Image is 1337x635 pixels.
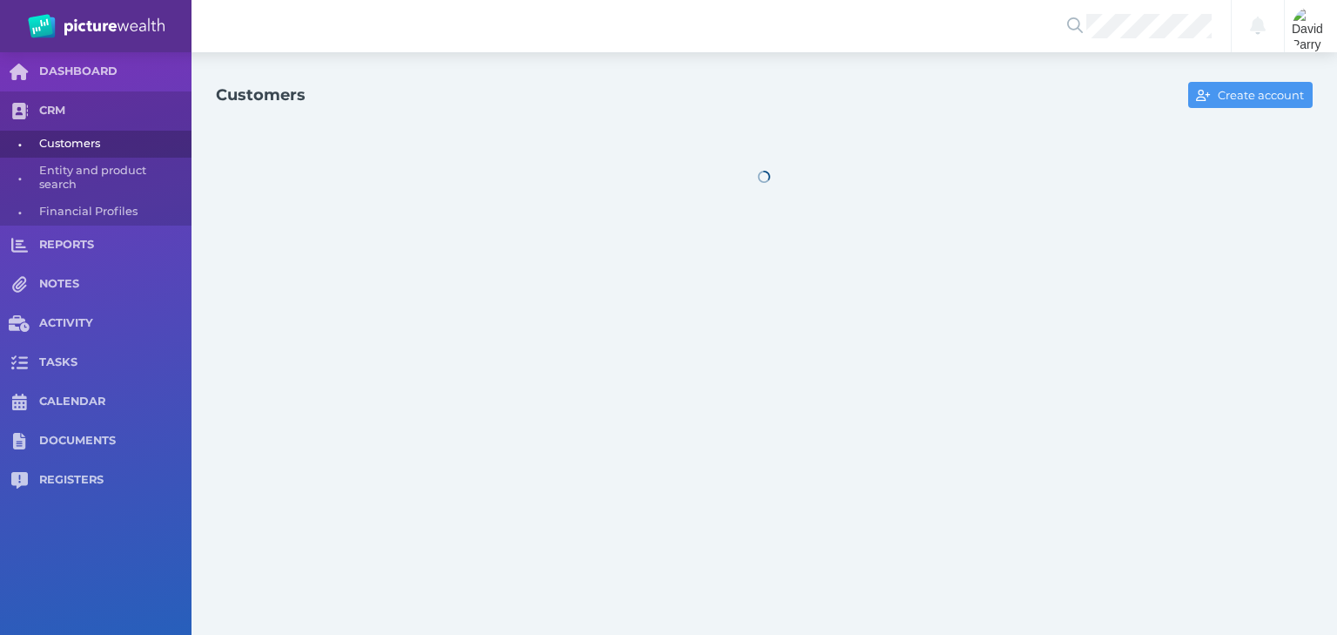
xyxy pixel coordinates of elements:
[1292,7,1330,52] img: David Parry
[28,14,165,38] img: PW
[39,395,191,409] span: CALENDAR
[39,316,191,331] span: ACTIVITY
[1214,88,1312,102] span: Create account
[1188,82,1313,108] button: Create account
[39,64,191,79] span: DASHBOARD
[39,277,191,292] span: NOTES
[39,104,191,118] span: CRM
[39,238,191,253] span: REPORTS
[39,131,185,158] span: Customers
[39,158,185,199] span: Entity and product search
[216,85,306,105] h1: Customers
[39,434,191,449] span: DOCUMENTS
[39,199,185,226] span: Financial Profiles
[39,355,191,370] span: TASKS
[39,473,191,488] span: REGISTERS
